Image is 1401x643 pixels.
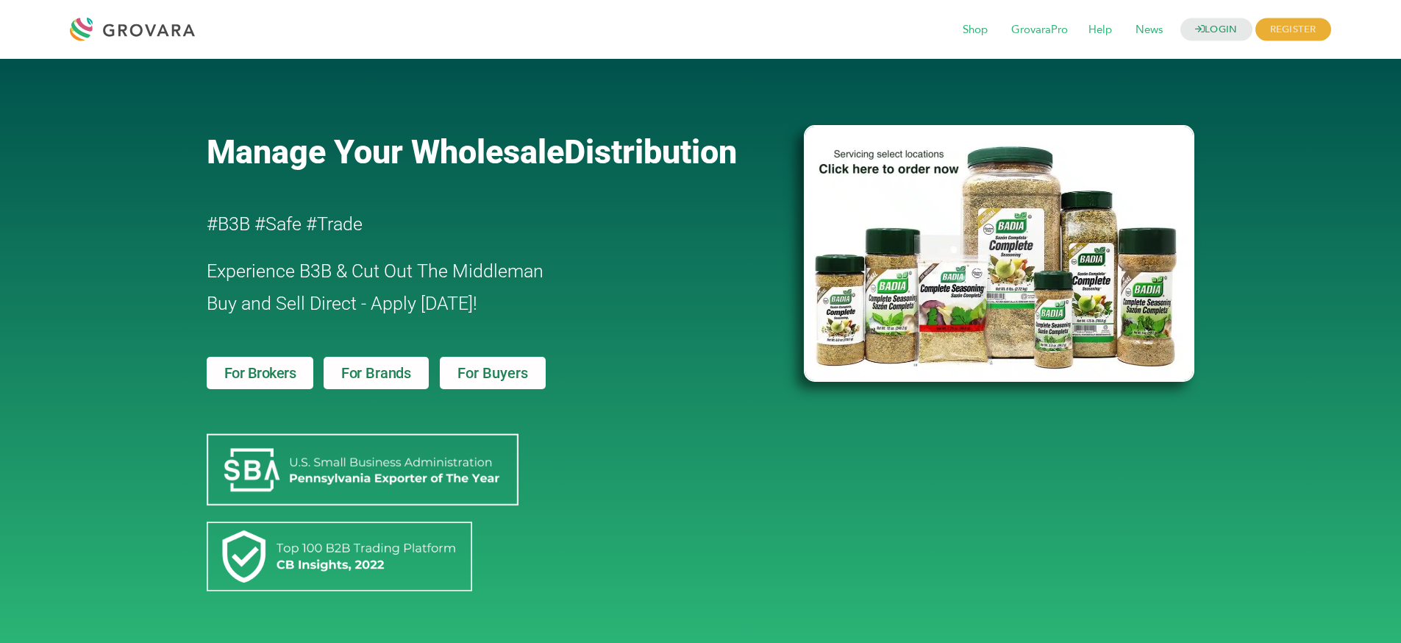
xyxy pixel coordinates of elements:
span: For Brokers [224,366,296,380]
a: LOGIN [1180,18,1252,41]
span: Help [1078,16,1122,44]
h2: #B3B #Safe #Trade [207,208,720,241]
span: Shop [952,16,998,44]
span: Distribution [564,132,737,171]
span: Buy and Sell Direct - Apply [DATE]! [207,293,477,314]
a: For Brokers [207,357,314,389]
span: Manage Your Wholesale [207,132,564,171]
a: GrovaraPro [1001,22,1078,38]
a: Shop [952,22,998,38]
span: REGISTER [1255,18,1331,41]
span: Experience B3B & Cut Out The Middleman [207,260,543,282]
a: Help [1078,22,1122,38]
a: For Brands [324,357,429,389]
span: News [1125,16,1173,44]
span: GrovaraPro [1001,16,1078,44]
span: For Brands [341,366,411,380]
a: Manage Your WholesaleDistribution [207,132,780,171]
a: For Buyers [440,357,546,389]
a: News [1125,22,1173,38]
span: For Buyers [457,366,528,380]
